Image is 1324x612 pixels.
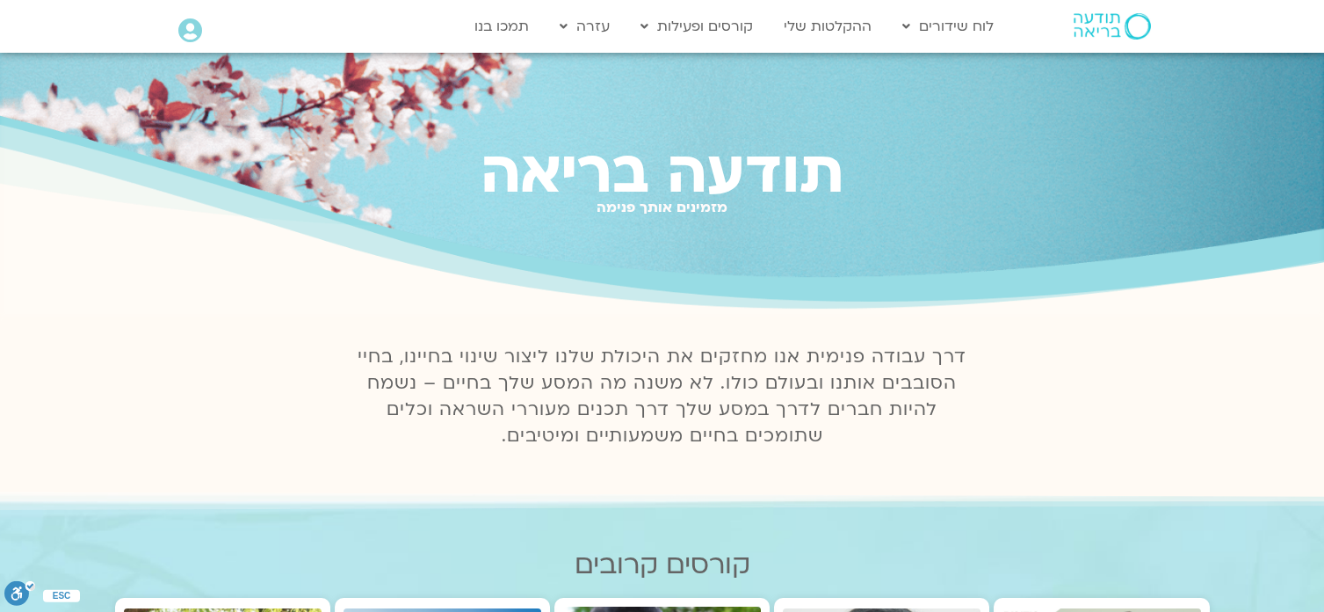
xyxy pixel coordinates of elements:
[348,344,977,449] p: דרך עבודה פנימית אנו מחזקים את היכולת שלנו ליצור שינוי בחיינו, בחיי הסובבים אותנו ובעולם כולו. לא...
[632,10,762,43] a: קורסים ופעילות
[466,10,538,43] a: תמכו בנו
[894,10,1002,43] a: לוח שידורים
[775,10,880,43] a: ההקלטות שלי
[551,10,619,43] a: עזרה
[115,550,1210,580] h2: קורסים קרובים
[1074,13,1151,40] img: תודעה בריאה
